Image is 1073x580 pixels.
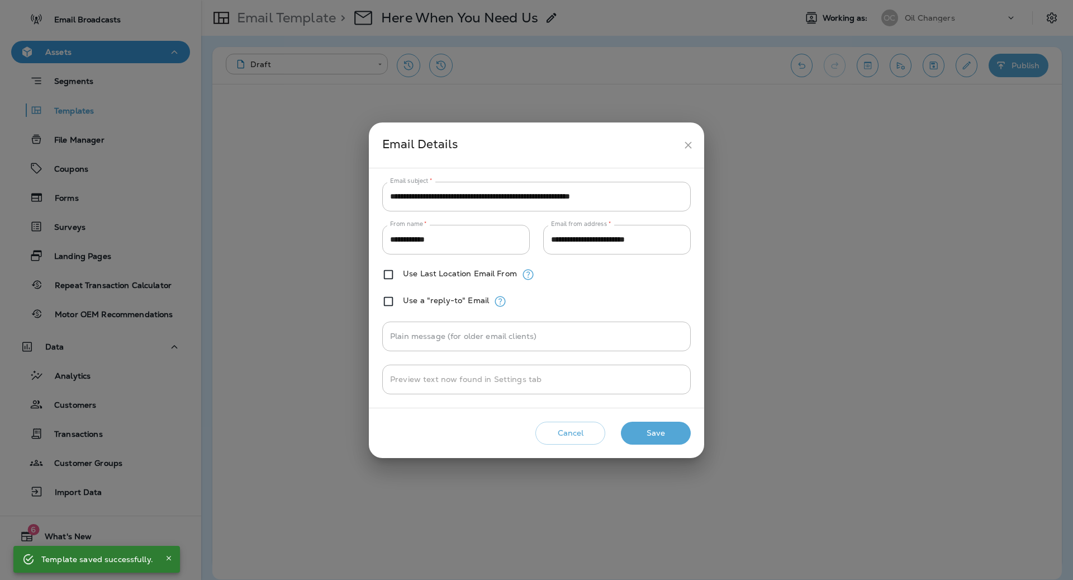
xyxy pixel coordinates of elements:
[382,135,678,155] div: Email Details
[390,177,433,185] label: Email subject
[678,135,699,155] button: close
[162,551,175,565] button: Close
[403,269,517,278] label: Use Last Location Email From
[551,220,611,228] label: Email from address
[41,549,153,569] div: Template saved successfully.
[535,422,605,445] button: Cancel
[403,296,489,305] label: Use a "reply-to" Email
[621,422,691,445] button: Save
[390,220,427,228] label: From name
